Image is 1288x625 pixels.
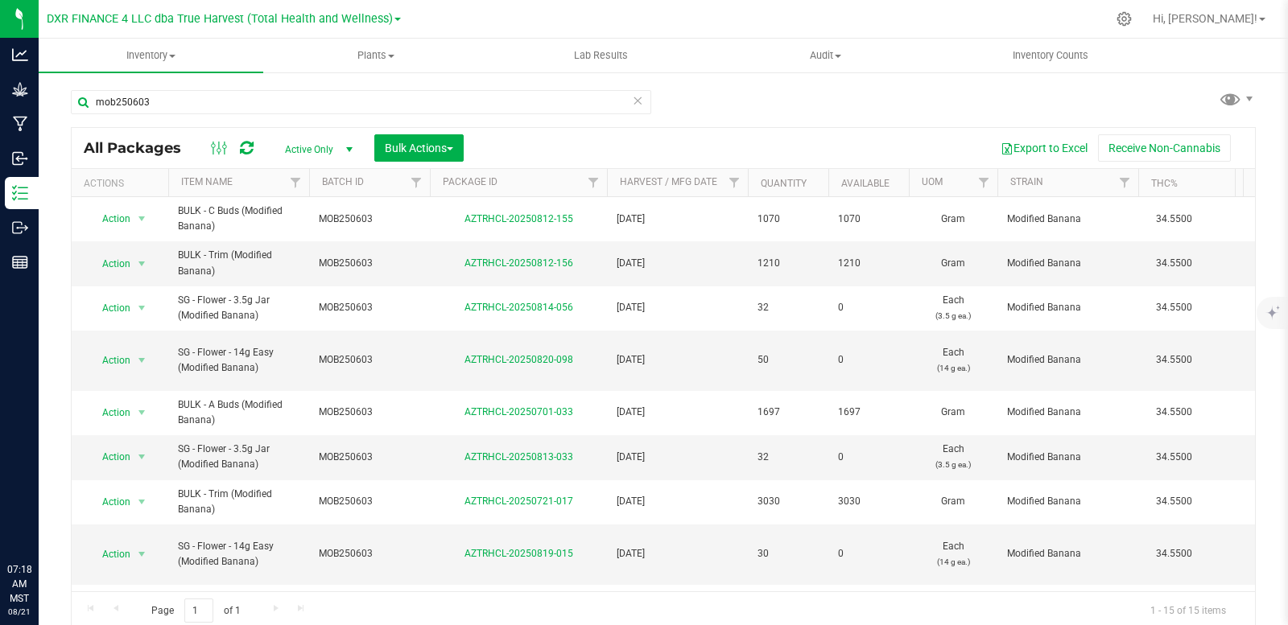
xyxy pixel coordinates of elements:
[1010,176,1043,187] a: Strain
[319,300,420,315] span: MOB250603
[263,39,488,72] a: Plants
[132,297,152,319] span: select
[132,446,152,468] span: select
[758,450,819,465] span: 32
[714,48,937,63] span: Audit
[617,546,738,561] span: [DATE]
[838,352,899,368] span: 0
[443,176,497,187] a: Package ID
[971,169,997,196] a: Filter
[464,548,573,559] a: AZTRHCL-20250819-015
[919,494,988,509] span: Gram
[938,39,1162,72] a: Inventory Counts
[385,142,453,154] span: Bulk Actions
[12,150,28,167] inline-svg: Inbound
[319,546,420,561] span: MOB250603
[464,354,573,365] a: AZTRHCL-20250820-098
[132,401,152,424] span: select
[12,185,28,201] inline-svg: Inventory
[1137,598,1239,623] span: 1 - 15 of 15 items
[132,543,152,565] span: select
[1007,300,1129,315] span: Modified Banana
[617,450,738,465] span: [DATE]
[919,293,988,323] span: Each
[264,48,487,63] span: Plants
[319,212,420,227] span: MOB250603
[919,256,988,271] span: Gram
[84,139,197,157] span: All Packages
[1148,542,1200,565] span: 34.5500
[132,491,152,513] span: select
[919,360,988,376] p: (14 g ea.)
[319,405,420,420] span: MOB250603
[632,90,643,111] span: Clear
[1148,348,1200,372] span: 34.5500
[489,39,713,72] a: Lab Results
[88,349,131,372] span: Action
[47,494,67,513] iframe: Resource center unread badge
[990,134,1098,162] button: Export to Excel
[12,220,28,236] inline-svg: Outbound
[922,176,943,187] a: UOM
[319,256,420,271] span: MOB250603
[1148,208,1200,231] span: 34.5500
[464,406,573,417] a: AZTRHCL-20250701-033
[184,598,213,623] input: 1
[464,213,573,224] a: AZTRHCL-20250812-155
[838,212,899,227] span: 1070
[47,12,393,26] span: DXR FINANCE 4 LLC dba True Harvest (Total Health and Wellness)
[132,349,152,372] span: select
[761,178,807,189] a: Quantity
[919,442,988,472] span: Each
[838,546,899,561] span: 0
[403,169,430,196] a: Filter
[1148,252,1200,275] span: 34.5500
[1007,405,1129,420] span: Modified Banana
[1007,450,1129,465] span: Modified Banana
[16,496,64,545] iframe: Resource center
[178,442,299,472] span: SG - Flower - 3.5g Jar (Modified Banana)
[580,169,607,196] a: Filter
[919,308,988,323] p: (3.5 g ea.)
[991,48,1110,63] span: Inventory Counts
[1112,169,1138,196] a: Filter
[721,169,748,196] a: Filter
[178,293,299,323] span: SG - Flower - 3.5g Jar (Modified Banana)
[464,495,573,507] a: AZTRHCL-20250721-017
[758,352,819,368] span: 50
[919,554,988,569] p: (14 g ea.)
[1007,494,1129,509] span: Modified Banana
[178,487,299,517] span: BULK - Trim (Modified Banana)
[758,546,819,561] span: 30
[1151,178,1178,189] a: THC%
[178,345,299,376] span: SG - Flower - 14g Easy (Modified Banana)
[1007,212,1129,227] span: Modified Banana
[319,494,420,509] span: MOB250603
[319,450,420,465] span: MOB250603
[1148,401,1200,424] span: 34.5500
[838,450,899,465] span: 0
[7,606,31,618] p: 08/21
[617,352,738,368] span: [DATE]
[178,539,299,569] span: SG - Flower - 14g Easy (Modified Banana)
[1148,446,1200,469] span: 34.5500
[322,176,364,187] a: Batch ID
[12,116,28,132] inline-svg: Manufacturing
[374,134,464,162] button: Bulk Actions
[88,446,131,468] span: Action
[617,212,738,227] span: [DATE]
[181,176,233,187] a: Item Name
[88,297,131,319] span: Action
[758,212,819,227] span: 1070
[464,451,573,463] a: AZTRHCL-20250813-033
[1007,352,1129,368] span: Modified Banana
[178,248,299,278] span: BULK - Trim (Modified Banana)
[1007,256,1129,271] span: Modified Banana
[12,47,28,63] inline-svg: Analytics
[88,491,131,513] span: Action
[84,178,162,189] div: Actions
[919,539,988,569] span: Each
[838,405,899,420] span: 1697
[919,345,988,376] span: Each
[617,256,738,271] span: [DATE]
